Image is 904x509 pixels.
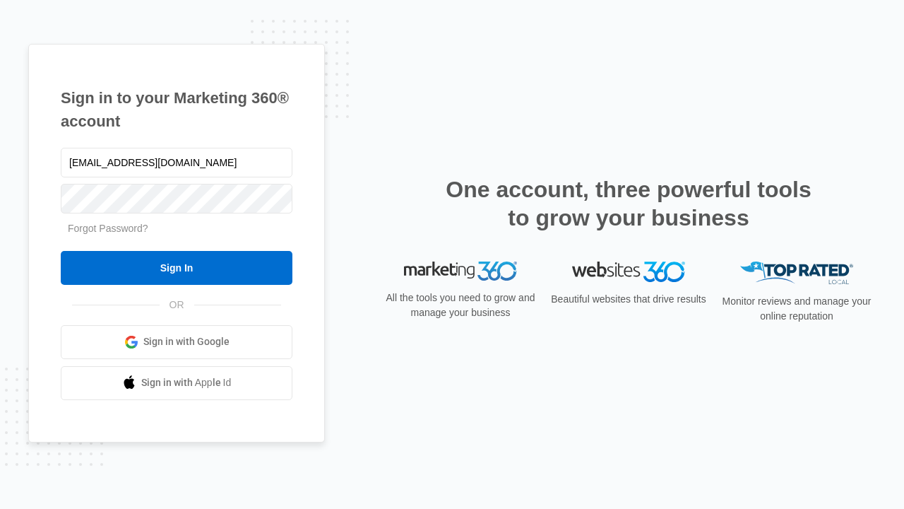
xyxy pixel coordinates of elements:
[61,366,292,400] a: Sign in with Apple Id
[404,262,517,281] img: Marketing 360
[549,292,708,307] p: Beautiful websites that drive results
[572,262,685,282] img: Websites 360
[141,375,232,390] span: Sign in with Apple Id
[61,148,292,177] input: Email
[740,262,853,285] img: Top Rated Local
[381,291,540,320] p: All the tools you need to grow and manage your business
[143,334,230,349] span: Sign in with Google
[441,175,816,232] h2: One account, three powerful tools to grow your business
[61,86,292,133] h1: Sign in to your Marketing 360® account
[160,298,194,312] span: OR
[61,251,292,285] input: Sign In
[718,294,876,324] p: Monitor reviews and manage your online reputation
[68,223,148,234] a: Forgot Password?
[61,325,292,359] a: Sign in with Google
